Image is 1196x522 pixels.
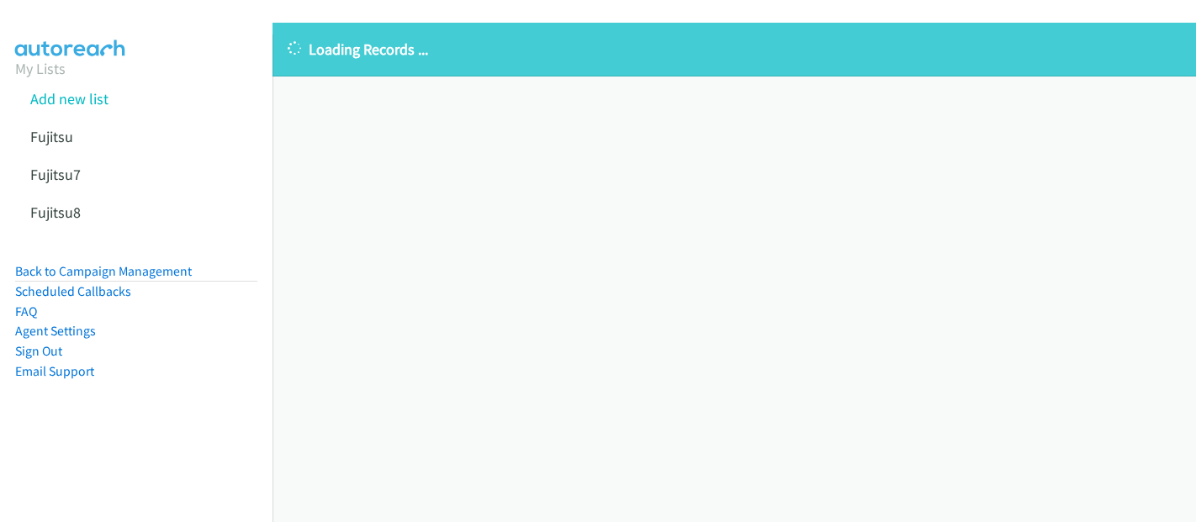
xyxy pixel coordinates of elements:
[30,165,81,184] a: Fujitsu7
[15,323,96,339] a: Agent Settings
[30,127,73,146] a: Fujitsu
[30,89,108,108] a: Add new list
[15,343,62,359] a: Sign Out
[15,283,131,299] a: Scheduled Callbacks
[15,263,192,279] a: Back to Campaign Management
[30,203,81,222] a: Fujitsu8
[15,303,37,319] a: FAQ
[15,59,66,78] a: My Lists
[15,363,94,379] a: Email Support
[288,38,1181,61] p: Loading Records ...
